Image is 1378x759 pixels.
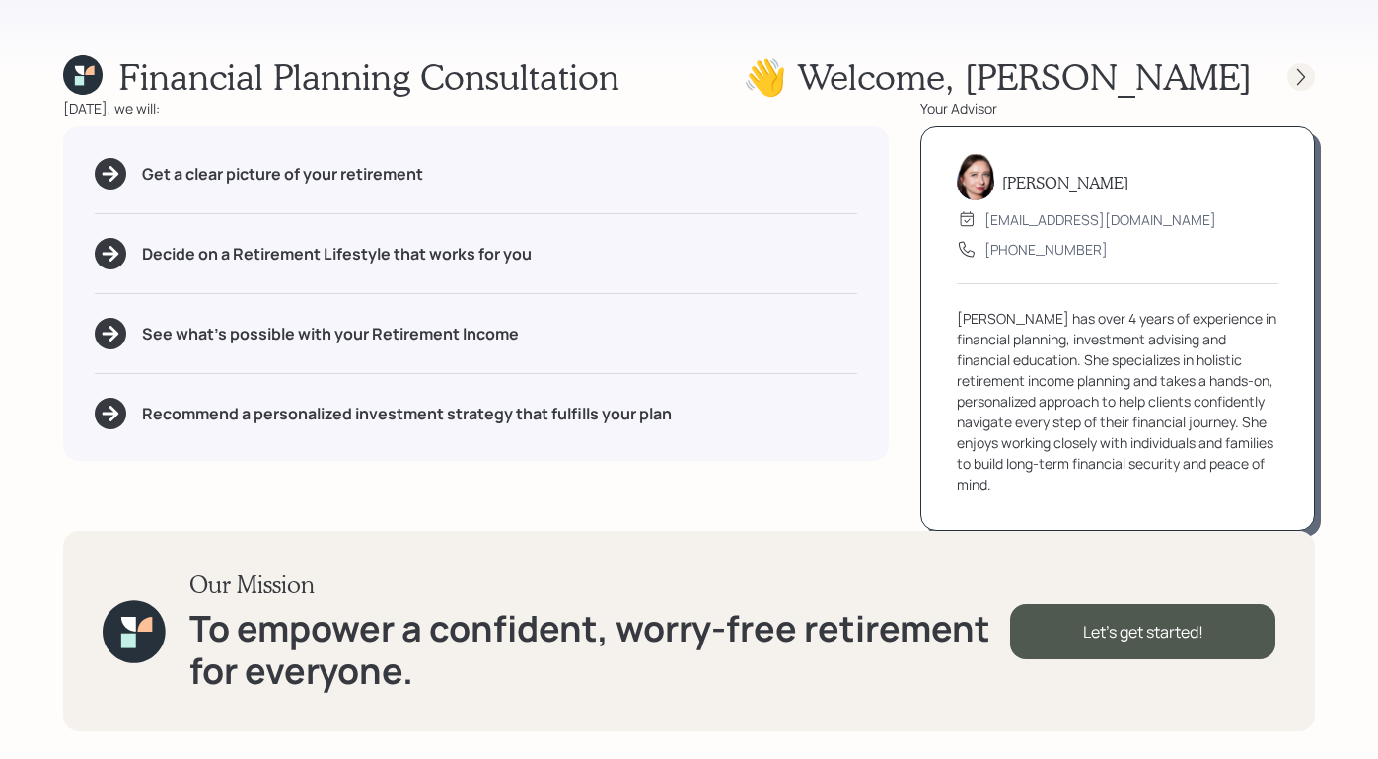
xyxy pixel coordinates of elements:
[63,98,889,118] div: [DATE], we will:
[142,165,423,184] h5: Get a clear picture of your retirement
[189,570,1010,599] h3: Our Mission
[920,98,1315,118] div: Your Advisor
[743,55,1252,98] h1: 👋 Welcome , [PERSON_NAME]
[189,607,1010,692] h1: To empower a confident, worry-free retirement for everyone.
[142,245,532,264] h5: Decide on a Retirement Lifestyle that works for you
[1010,604,1275,659] div: Let's get started!
[142,405,672,423] h5: Recommend a personalized investment strategy that fulfills your plan
[957,308,1278,494] div: [PERSON_NAME] has over 4 years of experience in financial planning, investment advising and finan...
[957,153,994,200] img: aleksandra-headshot.png
[984,239,1108,260] div: [PHONE_NUMBER]
[1002,173,1128,191] h5: [PERSON_NAME]
[118,55,619,98] h1: Financial Planning Consultation
[984,209,1216,230] div: [EMAIL_ADDRESS][DOMAIN_NAME]
[142,325,519,343] h5: See what's possible with your Retirement Income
